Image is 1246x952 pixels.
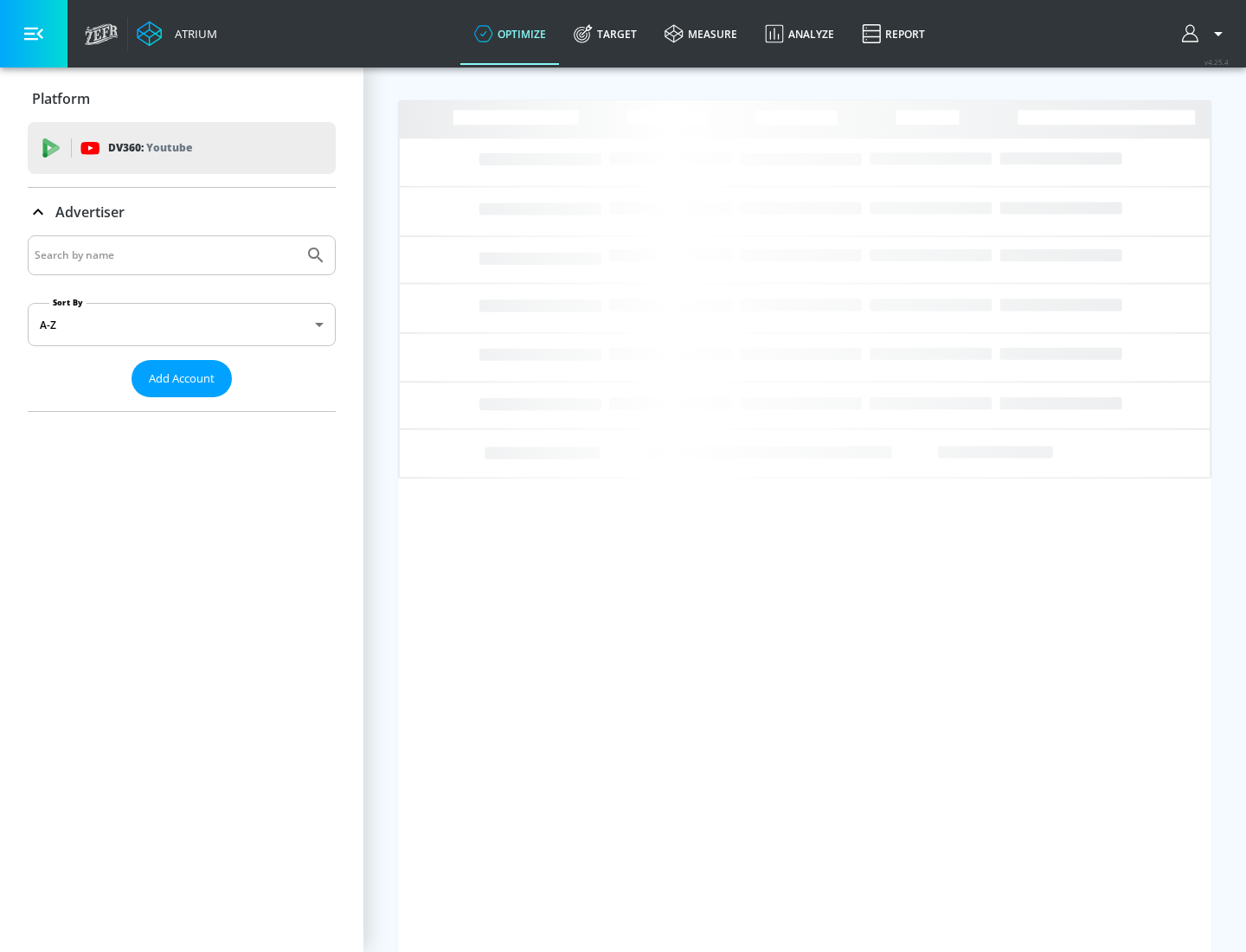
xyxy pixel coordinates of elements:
[35,244,297,267] input: Search by name
[137,21,217,47] a: Atrium
[28,235,336,411] div: Advertiser
[28,303,336,346] div: A-Z
[108,138,192,158] p: DV360:
[848,3,939,65] a: Report
[149,369,215,389] span: Add Account
[55,203,125,222] p: Advertiser
[132,360,232,397] button: Add Account
[28,122,336,174] div: DV360: Youtube
[146,138,192,157] p: Youtube
[1204,57,1229,67] span: v 4.25.4
[560,3,651,65] a: Target
[28,74,336,123] div: Platform
[168,26,217,42] div: Atrium
[751,3,848,65] a: Analyze
[460,3,560,65] a: optimize
[32,89,90,108] p: Platform
[28,188,336,236] div: Advertiser
[28,397,336,411] nav: list of Advertiser
[651,3,751,65] a: measure
[49,297,87,308] label: Sort By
